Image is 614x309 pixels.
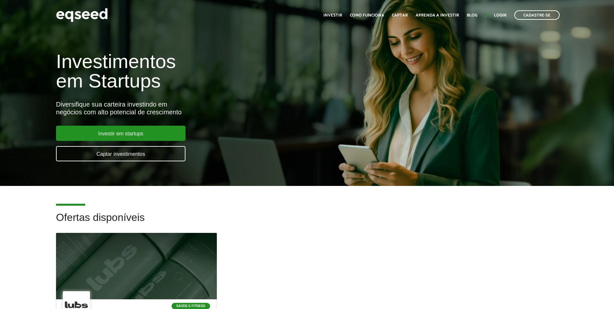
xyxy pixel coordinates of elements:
a: Como funciona [350,13,384,17]
a: Captar [392,13,408,17]
img: EqSeed [56,6,108,24]
a: Cadastre-se [514,10,560,20]
a: Login [494,13,507,17]
h2: Ofertas disponíveis [56,212,558,233]
h1: Investimentos em Startups [56,52,353,91]
div: Diversifique sua carteira investindo em negócios com alto potencial de crescimento [56,100,353,116]
a: Investir em startups [56,126,185,141]
a: Investir [323,13,342,17]
a: Captar investimentos [56,146,185,161]
a: Blog [467,13,477,17]
a: Aprenda a investir [416,13,459,17]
